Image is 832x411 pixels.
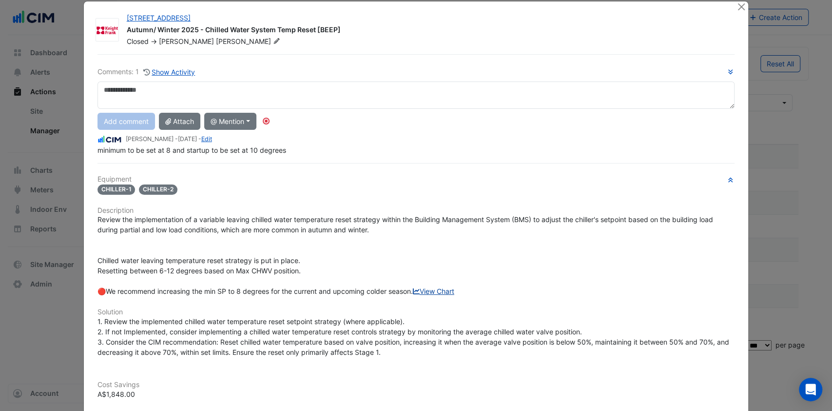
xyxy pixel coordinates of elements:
img: CIM [97,134,122,145]
span: minimum to be set at 8 and startup to be set at 10 degrees [97,146,286,154]
small: [PERSON_NAME] - - [126,135,212,144]
a: Edit [201,135,212,143]
h6: Cost Savings [97,381,735,389]
h6: Equipment [97,175,735,184]
h6: Solution [97,308,735,316]
span: [PERSON_NAME] [159,37,214,45]
span: -> [151,37,157,45]
div: Open Intercom Messenger [799,378,822,401]
a: [STREET_ADDRESS] [127,14,191,22]
div: Tooltip anchor [262,117,271,125]
span: CHILLER-1 [97,185,135,195]
button: Show Activity [143,66,196,78]
button: Attach [159,113,200,130]
button: @ Mention [204,113,256,130]
span: 1. Review the implemented chilled water temperature reset setpoint strategy (where applicable). 2... [97,317,731,356]
span: A$1,848.00 [97,390,135,398]
div: Comments: 1 [97,66,196,78]
div: Autumn/ Winter 2025 - Chilled Water System Temp Reset [BEEP] [127,25,725,37]
a: View Chart [413,287,454,295]
span: 2025-05-29 09:36:49 [178,135,197,143]
span: [PERSON_NAME] [216,37,282,46]
span: Closed [127,37,149,45]
button: Close [736,1,746,12]
h6: Description [97,206,735,215]
span: CHILLER-2 [139,185,177,195]
img: Knight Frank [96,25,118,35]
span: Review the implementation of a variable leaving chilled water temperature reset strategy within t... [97,215,715,295]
